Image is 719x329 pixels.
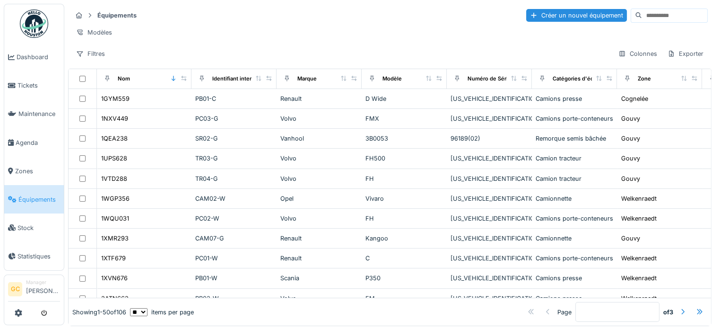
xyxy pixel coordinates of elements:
[17,252,60,261] span: Statistiques
[4,43,64,71] a: Dashboard
[365,134,443,143] div: 3B0053
[365,194,443,203] div: Vivaro
[101,254,126,263] div: 1XTF679
[195,174,273,183] div: TR04-G
[101,134,128,143] div: 1QEA238
[536,254,613,263] div: Camions porte-conteneurs
[365,154,443,163] div: FH500
[16,138,60,147] span: Agenda
[365,234,443,243] div: Kangoo
[72,26,116,39] div: Modèles
[621,174,640,183] div: Gouvy
[450,214,528,223] div: [US_VEHICLE_IDENTIFICATION_NUMBER]-01
[17,223,60,232] span: Stock
[195,194,273,203] div: CAM02-W
[536,94,613,103] div: Camions presse
[4,213,64,242] a: Stock
[101,94,130,103] div: 1GYM559
[118,75,130,83] div: Nom
[621,194,657,203] div: Welkenraedt
[18,109,60,118] span: Maintenance
[280,274,358,283] div: Scania
[614,47,661,61] div: Colonnes
[280,114,358,123] div: Volvo
[536,274,613,283] div: Camions presse
[450,254,528,263] div: [US_VEHICLE_IDENTIFICATION_NUMBER]-01
[195,214,273,223] div: PC02-W
[20,9,48,38] img: Badge_color-CXgf-gQk.svg
[280,94,358,103] div: Renault
[450,174,528,183] div: [US_VEHICLE_IDENTIFICATION_NUMBER]-01
[4,242,64,270] a: Statistiques
[26,279,60,299] li: [PERSON_NAME]
[17,53,60,62] span: Dashboard
[536,154,613,163] div: Camion tracteur
[17,81,60,90] span: Tickets
[212,75,258,83] div: Identifiant interne
[621,294,657,303] div: Welkenraedt
[536,134,613,143] div: Remorque semis bâchée
[280,174,358,183] div: Volvo
[15,167,60,176] span: Zones
[536,174,613,183] div: Camion tracteur
[72,308,126,317] div: Showing 1 - 50 of 106
[536,234,613,243] div: Camionnette
[365,214,443,223] div: FH
[621,154,640,163] div: Gouvy
[621,234,640,243] div: Gouvy
[621,94,648,103] div: Cognelée
[195,134,273,143] div: SR02-G
[450,154,528,163] div: [US_VEHICLE_IDENTIFICATION_NUMBER]-01
[468,75,511,83] div: Numéro de Série
[101,174,127,183] div: 1VTD288
[450,234,528,243] div: [US_VEHICLE_IDENTIFICATION_NUMBER]
[195,254,273,263] div: PC01-W
[18,195,60,204] span: Équipements
[536,294,613,303] div: Camions presse
[280,154,358,163] div: Volvo
[280,134,358,143] div: Vanhool
[4,157,64,185] a: Zones
[621,254,657,263] div: Welkenraedt
[365,114,443,123] div: FMX
[536,194,613,203] div: Camionnette
[450,114,528,123] div: [US_VEHICLE_IDENTIFICATION_NUMBER]-01
[8,282,22,296] li: GC
[297,75,317,83] div: Marque
[621,134,640,143] div: Gouvy
[101,234,129,243] div: 1XMR293
[195,294,273,303] div: PB02-W
[130,308,194,317] div: items per page
[536,214,613,223] div: Camions porte-conteneurs
[195,114,273,123] div: PC03-G
[536,114,613,123] div: Camions porte-conteneurs
[365,94,443,103] div: D Wide
[4,100,64,128] a: Maintenance
[26,279,60,286] div: Manager
[101,194,130,203] div: 1WGP356
[365,254,443,263] div: C
[663,47,708,61] div: Exporter
[450,134,528,143] div: 96189(02)
[450,94,528,103] div: [US_VEHICLE_IDENTIFICATION_NUMBER]
[450,194,528,203] div: [US_VEHICLE_IDENTIFICATION_NUMBER]-01
[8,279,60,302] a: GC Manager[PERSON_NAME]
[4,71,64,100] a: Tickets
[101,294,129,303] div: 2ATN662
[638,75,651,83] div: Zone
[195,234,273,243] div: CAM07-G
[365,274,443,283] div: P350
[101,154,127,163] div: 1UPS628
[450,294,528,303] div: [US_VEHICLE_IDENTIFICATION_NUMBER]-01
[280,294,358,303] div: Volvo
[621,114,640,123] div: Gouvy
[526,9,627,22] div: Créer un nouvel équipement
[365,174,443,183] div: FH
[663,308,673,317] strong: of 3
[280,254,358,263] div: Renault
[557,308,572,317] div: Page
[280,194,358,203] div: Opel
[621,274,657,283] div: Welkenraedt
[365,294,443,303] div: FM
[553,75,618,83] div: Catégories d'équipement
